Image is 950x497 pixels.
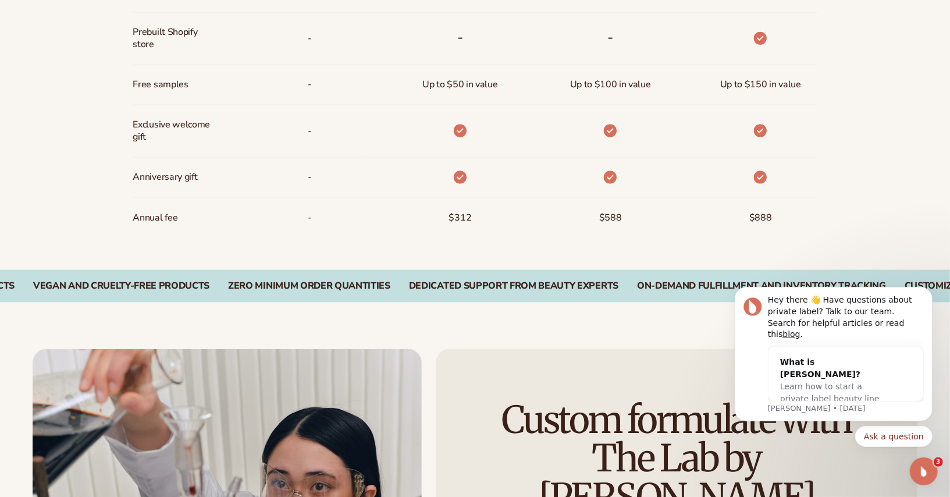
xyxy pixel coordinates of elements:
iframe: Intercom notifications message [717,285,950,491]
span: - [308,207,312,229]
span: Exclusive welcome gift [133,114,211,148]
span: Annual fee [133,207,178,229]
span: Up to $50 in value [422,74,497,95]
span: Anniversary gift [133,166,198,188]
span: - [308,166,312,188]
div: Zero Minimum Order QuantitieS [228,281,390,292]
span: Up to $150 in value [720,74,801,95]
span: Prebuilt Shopify store [133,22,211,55]
iframe: Intercom live chat [910,457,938,485]
b: - [457,28,463,47]
span: $888 [749,207,772,229]
b: - [607,28,613,47]
span: - [308,74,312,95]
span: Up to $100 in value [570,74,651,95]
div: On-Demand Fulfillment and Inventory Tracking [637,281,886,292]
div: Vegan and Cruelty-Free Products [33,281,209,292]
div: Dedicated Support From Beauty Experts [409,281,618,292]
span: $312 [449,207,472,229]
span: 3 [934,457,943,467]
span: - [308,120,312,142]
span: Free samples [133,74,188,95]
span: - [308,28,312,49]
span: $588 [599,207,622,229]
